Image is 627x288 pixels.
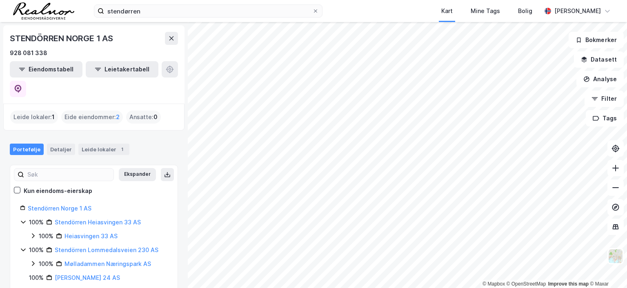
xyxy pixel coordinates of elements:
input: Søk [24,168,113,181]
div: 100% [39,231,53,241]
div: 1 [118,145,126,153]
div: 100% [29,217,44,227]
div: Bolig [518,6,532,16]
button: Ekspander [119,168,156,181]
div: Ansatte : [126,111,161,124]
div: 928 081 338 [10,48,47,58]
span: 1 [52,112,55,122]
iframe: Chat Widget [586,249,627,288]
div: Kontrollprogram for chat [586,249,627,288]
a: [PERSON_NAME] 24 AS [55,274,120,281]
a: Improve this map [548,281,589,287]
button: Datasett [574,51,624,68]
div: 100% [39,259,53,269]
button: Analyse [576,71,624,87]
span: 2 [116,112,120,122]
div: [PERSON_NAME] [554,6,601,16]
button: Filter [585,91,624,107]
button: Eiendomstabell [10,61,82,78]
img: Z [608,248,623,264]
div: Portefølje [10,144,44,155]
a: Mapbox [482,281,505,287]
a: Stendörren Heiasvingen 33 AS [55,219,141,226]
a: Stendörren Norge 1 AS [28,205,91,212]
div: Kart [441,6,453,16]
div: Leide lokaler : [10,111,58,124]
div: Kun eiendoms-eierskap [24,186,92,196]
button: Bokmerker [569,32,624,48]
div: STENDÖRREN NORGE 1 AS [10,32,115,45]
div: Eide eiendommer : [61,111,123,124]
a: Stendörren Lommedalsveien 230 AS [55,246,158,253]
div: 100% [29,273,44,283]
input: Søk på adresse, matrikkel, gårdeiere, leietakere eller personer [104,5,312,17]
div: 100% [29,245,44,255]
a: Mølladammen Næringspark AS [64,260,151,267]
a: OpenStreetMap [507,281,546,287]
div: Leide lokaler [78,144,129,155]
a: Heiasvingen 33 AS [64,233,118,239]
button: Leietakertabell [86,61,158,78]
img: realnor-logo.934646d98de889bb5806.png [13,2,74,20]
button: Tags [586,110,624,126]
div: Mine Tags [471,6,500,16]
span: 0 [153,112,158,122]
div: Detaljer [47,144,75,155]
